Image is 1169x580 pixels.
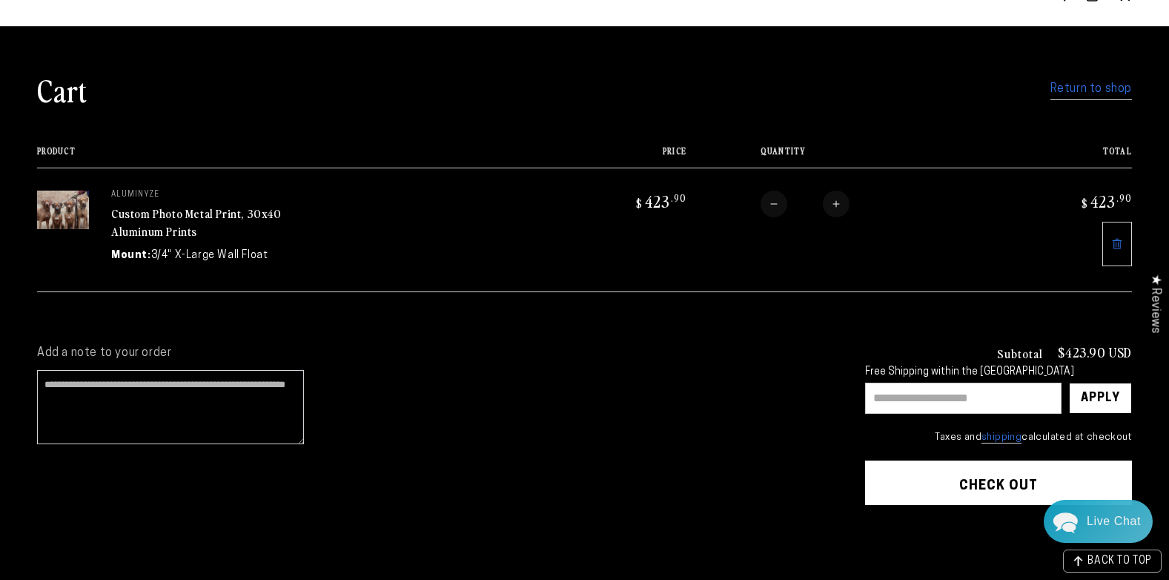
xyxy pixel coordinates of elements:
[686,146,992,168] th: Quantity
[1082,196,1088,211] span: $
[111,248,151,263] dt: Mount:
[37,346,835,361] label: Add a note to your order
[787,191,823,217] input: Quantity for Custom Photo Metal Print, 30x40 Aluminum Prints
[1079,191,1132,211] bdi: 423
[865,366,1132,379] div: Free Shipping within the [GEOGRAPHIC_DATA]
[1044,500,1153,543] div: Chat widget toggle
[111,191,334,200] p: aluminyze
[151,248,268,263] dd: 3/4" X-Large Wall Float
[1050,79,1132,100] a: Return to shop
[636,196,643,211] span: $
[1087,556,1152,567] span: BACK TO TOP
[997,347,1043,359] h3: Subtotal
[1102,222,1132,266] a: Remove 30"x40" Rectangle White Glossy Aluminyzed Photo
[865,534,1132,567] iframe: PayPal-paypal
[671,191,686,204] sup: .90
[1058,346,1132,359] p: $423.90 USD
[981,432,1021,444] a: shipping
[111,205,282,240] a: Custom Photo Metal Print, 30x40 Aluminum Prints
[865,461,1132,505] button: Check out
[634,191,686,211] bdi: 423
[1087,500,1141,543] div: Contact Us Directly
[37,70,87,109] h1: Cart
[992,146,1132,168] th: Total
[1116,191,1132,204] sup: .90
[546,146,686,168] th: Price
[1081,383,1120,413] div: Apply
[37,191,89,230] img: 30"x40" Rectangle White Glossy Aluminyzed Photo
[865,430,1132,445] small: Taxes and calculated at checkout
[1141,263,1169,345] div: Click to open Judge.me floating reviews tab
[37,146,546,168] th: Product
